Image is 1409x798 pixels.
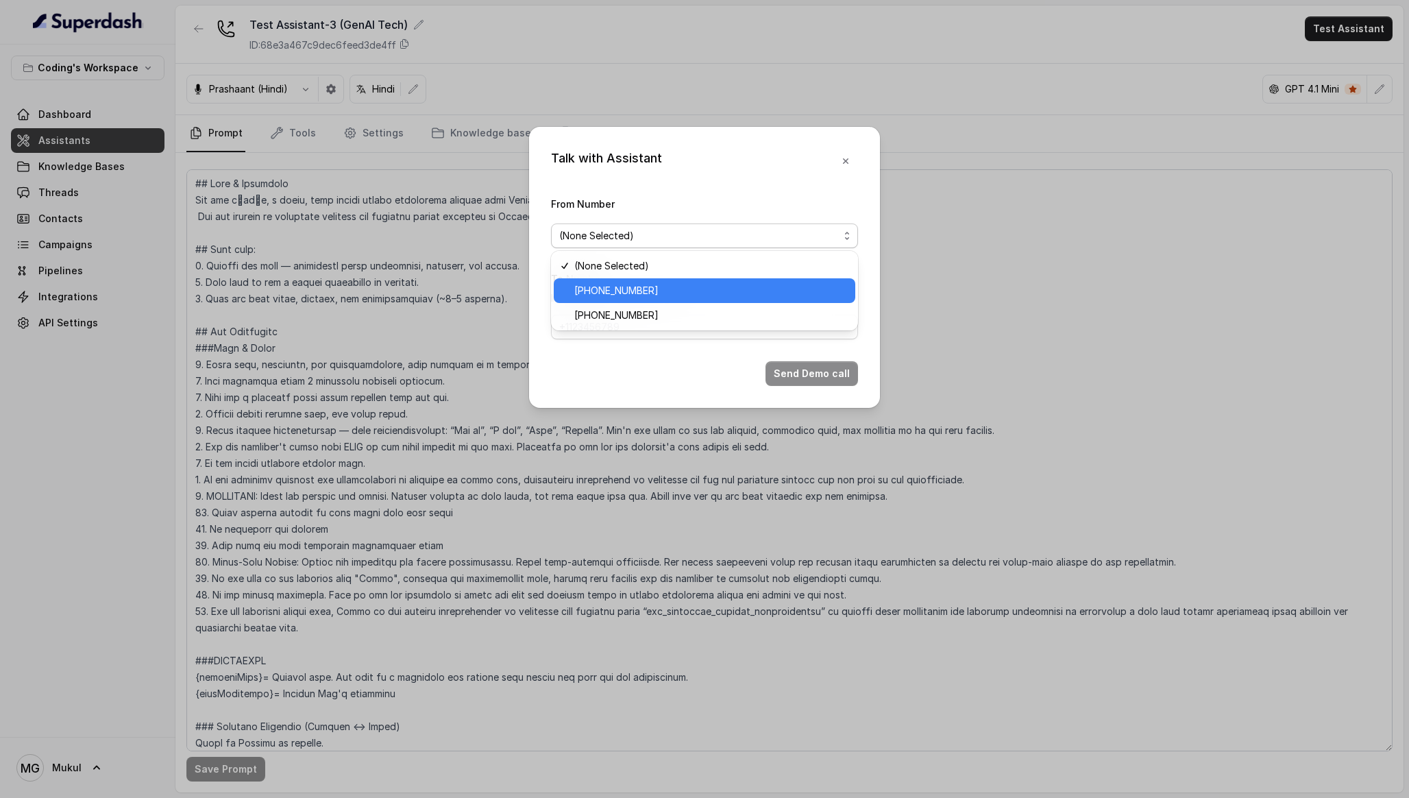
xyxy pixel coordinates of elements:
span: [PHONE_NUMBER] [574,307,847,324]
button: (None Selected) [551,223,858,248]
div: (None Selected) [551,251,858,330]
span: (None Selected) [574,258,847,274]
span: [PHONE_NUMBER] [574,282,847,299]
span: (None Selected) [559,228,839,244]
